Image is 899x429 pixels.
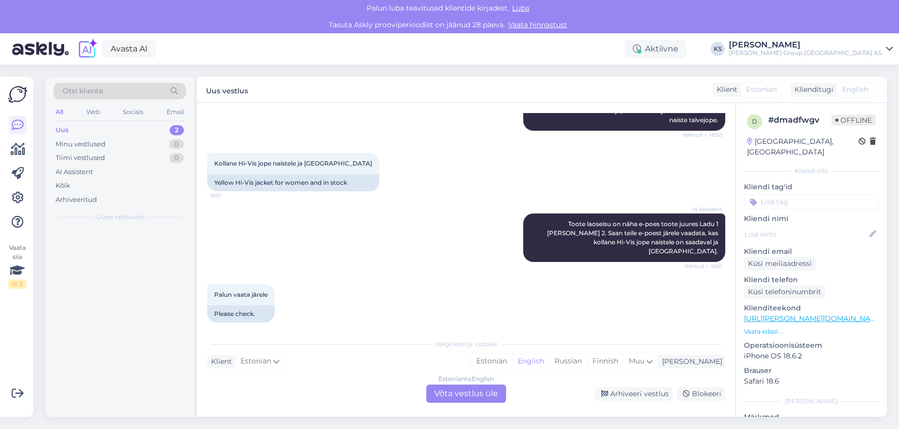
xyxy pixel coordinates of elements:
[677,387,725,401] div: Blokeeri
[8,243,26,289] div: Vaata siia
[77,38,98,60] img: explore-ai
[752,118,757,125] span: d
[471,354,512,369] div: Estonian
[210,192,248,199] span: 18:51
[102,40,156,58] a: Avasta AI
[56,125,69,135] div: Uus
[8,85,27,104] img: Askly Logo
[207,340,725,349] div: Valige keel ja vastake
[56,167,93,177] div: AI Assistent
[744,229,867,240] input: Lisa nimi
[165,105,186,119] div: Email
[744,213,879,224] p: Kliendi nimi
[629,356,644,365] span: Muu
[625,40,686,58] div: Aktiivne
[56,181,70,191] div: Kõik
[684,205,722,213] span: AI Assistent
[509,4,532,13] span: Luba
[169,139,184,149] div: 0
[549,354,587,369] div: Russian
[744,340,879,351] p: Operatsioonisüsteem
[54,105,65,119] div: All
[240,356,271,367] span: Estonian
[595,387,673,401] div: Arhiveeri vestlus
[744,365,879,376] p: Brauser
[210,323,248,331] span: 18:52
[96,212,143,222] span: Uued vestlused
[207,356,232,367] div: Klient
[684,262,722,270] span: Nähtud ✓ 18:51
[214,159,372,167] span: Kollane Hi-Vis jope naistele ja [GEOGRAPHIC_DATA]
[206,83,248,96] label: Uus vestlus
[658,356,722,367] div: [PERSON_NAME]
[169,153,184,163] div: 0
[711,42,725,56] div: KS
[587,354,623,369] div: Finnish
[744,376,879,387] p: Safari 18.6
[84,105,102,119] div: Web
[207,305,275,323] div: Please check.
[744,303,879,313] p: Klienditeekond
[744,285,825,299] div: Küsi telefoninumbrit
[790,84,833,95] div: Klienditugi
[842,84,868,95] span: English
[207,174,379,191] div: Yellow Hi-Vis jacket for women and in stock
[683,131,722,139] span: Nähtud ✓ 18:50
[744,257,816,271] div: Küsi meiliaadressi
[744,246,879,257] p: Kliendi email
[426,385,506,403] div: Võta vestlus üle
[744,412,879,422] p: Märkmed
[831,115,876,126] span: Offline
[744,397,879,406] div: [PERSON_NAME]
[8,280,26,289] div: 0 / 3
[746,84,777,95] span: Estonian
[744,167,879,176] div: Kliendi info
[56,195,97,205] div: Arhiveeritud
[744,327,879,336] p: Vaata edasi ...
[56,153,105,163] div: Tiimi vestlused
[214,291,268,298] span: Palun vaata järele
[547,220,720,255] span: Toote laoseisu on näha e-poes toote juures Ladu 1 [PERSON_NAME] 2. Saan teile e-poest järele vaad...
[63,86,103,96] span: Otsi kliente
[768,114,831,126] div: # dmadfwgv
[512,354,549,369] div: English
[729,41,882,49] div: [PERSON_NAME]
[744,275,879,285] p: Kliendi telefon
[729,49,882,57] div: [PERSON_NAME] Group [GEOGRAPHIC_DATA] AS
[744,182,879,192] p: Kliendi tag'id
[744,351,879,361] p: iPhone OS 18.6.2
[744,194,879,209] input: Lisa tag
[121,105,145,119] div: Socials
[729,41,893,57] a: [PERSON_NAME][PERSON_NAME] Group [GEOGRAPHIC_DATA] AS
[170,125,184,135] div: 2
[438,374,494,384] div: Estonian to English
[747,136,859,157] div: [GEOGRAPHIC_DATA], [GEOGRAPHIC_DATA]
[56,139,106,149] div: Minu vestlused
[744,314,883,323] a: [URL][PERSON_NAME][DOMAIN_NAME]
[713,84,737,95] div: Klient
[505,20,570,29] a: Vaata hinnastust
